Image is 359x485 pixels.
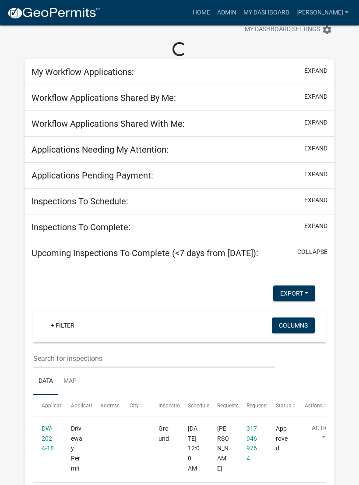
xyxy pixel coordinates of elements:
h5: My Workflow Applications: [32,67,134,77]
datatable-header-cell: Scheduled Time [179,395,209,416]
h5: Workflow Applications Shared By Me: [32,93,176,103]
span: Inspection Type [158,403,196,409]
h5: Applications Needing My Attention: [32,144,169,155]
span: Scheduled Time [188,403,225,409]
datatable-header-cell: Application [33,395,63,416]
button: Export [273,285,315,301]
button: expand [304,92,327,101]
a: My Dashboard [240,4,293,21]
button: expand [304,170,327,179]
h5: Workflow Applications Shared With Me: [32,118,185,129]
span: Requestor Phone [246,403,287,409]
span: My Dashboard Settings [245,25,320,35]
h5: Inspections To Complete: [32,222,130,232]
datatable-header-cell: Status [267,395,296,416]
span: City [130,403,139,409]
a: 3179469764 [246,425,257,462]
button: expand [304,144,327,153]
button: expand [304,66,327,75]
span: Requestor Name [217,403,257,409]
h5: Upcoming Inspections To Complete (<7 days from [DATE]): [32,248,258,258]
i: settings [322,25,332,35]
span: Approved [276,425,288,452]
a: Home [189,4,214,21]
button: expand [304,118,327,127]
datatable-header-cell: Address [92,395,121,416]
span: Status [276,403,291,409]
button: expand [304,221,327,231]
datatable-header-cell: Application Type [63,395,92,416]
span: Angela pennington [217,425,229,472]
a: Map [58,367,82,396]
button: expand [304,196,327,205]
a: [PERSON_NAME] [293,4,352,21]
datatable-header-cell: Inspection Type [150,395,179,416]
span: Application Type [71,403,111,409]
span: Actions [305,403,323,409]
span: Ground [158,425,169,442]
span: Driveway Permit [71,425,82,472]
a: Admin [214,4,240,21]
input: Search for inspections [33,349,275,367]
span: Address [100,403,120,409]
a: + Filter [44,317,81,333]
button: Action [305,424,341,446]
h5: Applications Pending Payment: [32,170,153,181]
button: Columns [272,317,315,333]
a: Data [33,367,58,396]
datatable-header-cell: Actions [296,395,326,416]
h5: Inspections To Schedule: [32,196,128,207]
datatable-header-cell: City [121,395,150,416]
span: Application [42,403,69,409]
button: My Dashboard Settingssettings [238,21,339,38]
datatable-header-cell: Requestor Phone [238,395,267,416]
a: DW-2024-18 [42,425,54,452]
span: 03/20/2024, 12:00 AM [188,425,200,472]
datatable-header-cell: Requestor Name [209,395,238,416]
button: collapse [297,247,327,257]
